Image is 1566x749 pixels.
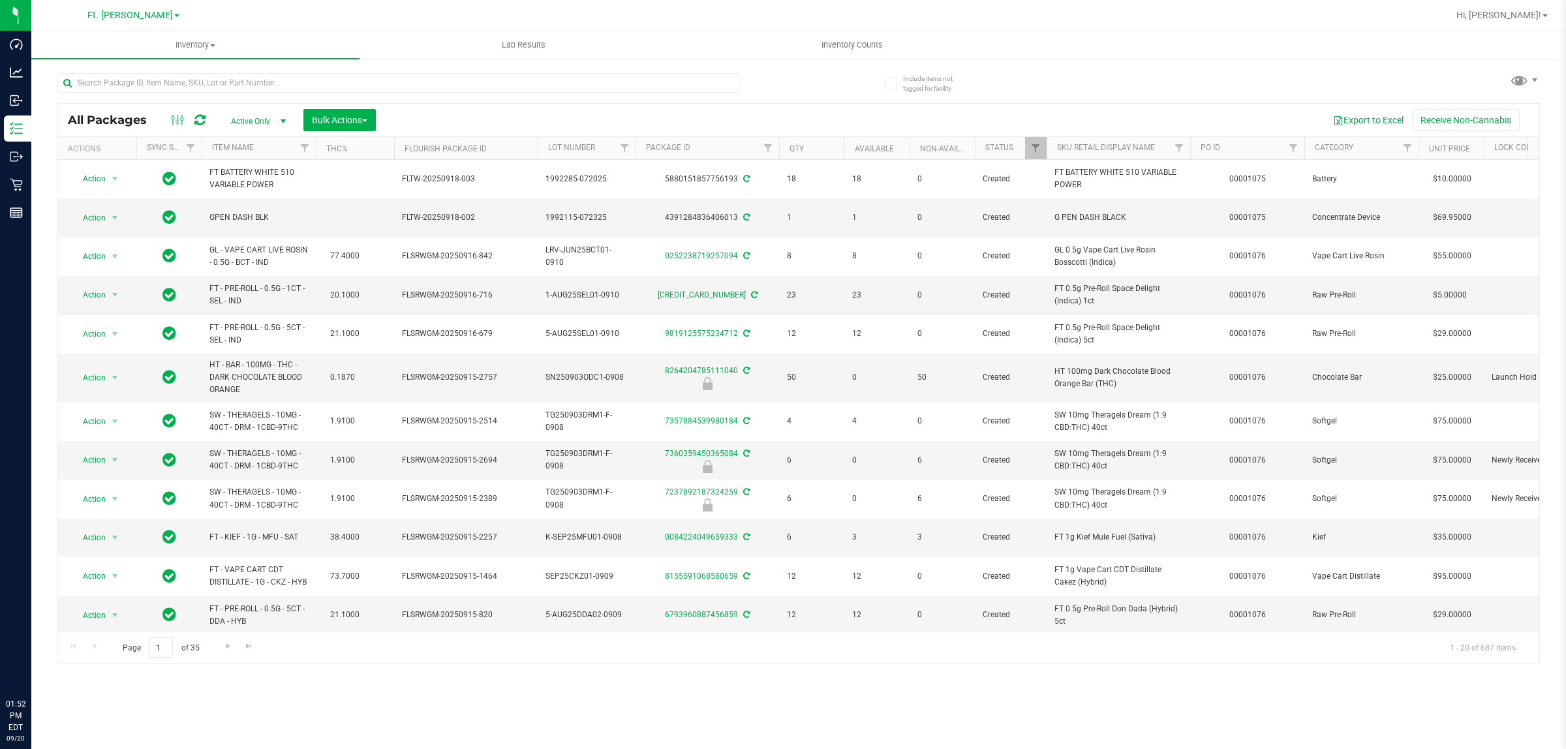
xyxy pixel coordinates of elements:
[804,39,900,51] span: Inventory Counts
[741,251,750,260] span: Sync from Compliance System
[665,251,738,260] a: 0252238719257094
[917,454,967,466] span: 6
[6,698,25,733] p: 01:52 PM EDT
[545,409,628,434] span: TG250903DRM1-F-0908
[107,412,123,431] span: select
[917,289,967,301] span: 0
[1229,373,1266,382] a: 00001076
[402,371,530,384] span: FLSRWGM-20250915-2757
[1229,174,1266,183] a: 00001075
[162,528,176,546] span: In Sync
[741,213,750,222] span: Sync from Compliance System
[983,371,1039,384] span: Created
[1283,137,1304,159] a: Filter
[983,454,1039,466] span: Created
[983,570,1039,583] span: Created
[787,415,837,427] span: 4
[983,531,1039,543] span: Created
[324,247,366,266] span: 77.4000
[1054,322,1182,346] span: FT 0.5g Pre-Roll Space Delight (Indica) 5ct
[1426,247,1478,266] span: $55.00000
[6,733,25,743] p: 09/20
[405,144,487,153] a: Flourish Package ID
[10,66,23,79] inline-svg: Analytics
[665,449,738,458] a: 7360359450365084
[324,528,366,547] span: 38.4000
[787,211,837,224] span: 1
[658,290,746,299] a: [CREDIT_CARD_NUMBER]
[1229,251,1266,260] a: 00001076
[1312,211,1411,224] span: Concentrate Device
[147,143,197,152] a: Sync Status
[917,415,967,427] span: 0
[402,328,530,340] span: FLSRWGM-20250916-679
[402,454,530,466] span: FLSRWGM-20250915-2694
[324,412,361,431] span: 1.9100
[209,486,308,511] span: SW - THERAGELS - 10MG - 40CT - DRM - 1CBD-9THC
[1325,109,1412,131] button: Export to Excel
[1312,493,1411,505] span: Softgel
[107,209,123,227] span: select
[1412,109,1520,131] button: Receive Non-Cannabis
[983,609,1039,621] span: Created
[1057,143,1155,152] a: Sku Retail Display Name
[71,209,106,227] span: Action
[402,570,530,583] span: FLSRWGM-20250915-1464
[852,454,902,466] span: 0
[917,493,967,505] span: 6
[1494,143,1536,152] a: Lock Code
[209,244,308,269] span: GL - VAPE CART LIVE ROSIN - 0.5G - BCT - IND
[402,289,530,301] span: FLSRWGM-20250916-716
[312,115,367,125] span: Bulk Actions
[1229,290,1266,299] a: 00001076
[1054,486,1182,511] span: SW 10mg Theragels Dream (1:9 CBD:THC) 40ct
[71,567,106,585] span: Action
[1429,144,1470,153] a: Unit Price
[209,531,308,543] span: FT - KIEF - 1G - MFU - SAT
[852,328,902,340] span: 12
[665,416,738,425] a: 7357884539980184
[983,250,1039,262] span: Created
[209,409,308,434] span: SW - THERAGELS - 10MG - 40CT - DRM - 1CBD-9THC
[1229,532,1266,542] a: 00001076
[10,178,23,191] inline-svg: Retail
[665,329,738,338] a: 9819125575234712
[162,170,176,188] span: In Sync
[360,31,688,59] a: Lab Results
[688,31,1016,59] a: Inventory Counts
[1054,166,1182,191] span: FT BATTERY WHITE 510 VARIABLE POWER
[162,489,176,508] span: In Sync
[1456,10,1541,20] span: Hi, [PERSON_NAME]!
[239,637,258,655] a: Go to the last page
[1426,286,1473,305] span: $5.00000
[1054,409,1182,434] span: SW 10mg Theragels Dream (1:9 CBD:THC) 40ct
[107,490,123,508] span: select
[1025,137,1047,159] a: Filter
[87,10,173,21] span: Ft. [PERSON_NAME]
[107,247,123,266] span: select
[38,643,54,658] iframe: Resource center unread badge
[68,144,131,153] div: Actions
[917,371,967,384] span: 50
[1312,250,1411,262] span: Vape Cart Live Rosin
[324,368,361,387] span: 0.1870
[787,570,837,583] span: 12
[855,144,894,153] a: Available
[545,211,628,224] span: 1992115-072325
[1426,528,1478,547] span: $35.00000
[1229,610,1266,619] a: 00001076
[852,173,902,185] span: 18
[209,448,308,472] span: SW - THERAGELS - 10MG - 40CT - DRM - 1CBD-9THC
[162,324,176,343] span: In Sync
[665,487,738,497] a: 7237892187324259
[294,137,316,159] a: Filter
[1312,454,1411,466] span: Softgel
[545,173,628,185] span: 1992285-072025
[1054,283,1182,307] span: FT 0.5g Pre-Roll Space Delight (Indica) 1ct
[1439,637,1526,657] span: 1 - 20 of 687 items
[1312,328,1411,340] span: Raw Pre-Roll
[71,412,106,431] span: Action
[402,415,530,427] span: FLSRWGM-20250915-2514
[162,451,176,469] span: In Sync
[402,493,530,505] span: FLSRWGM-20250915-2389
